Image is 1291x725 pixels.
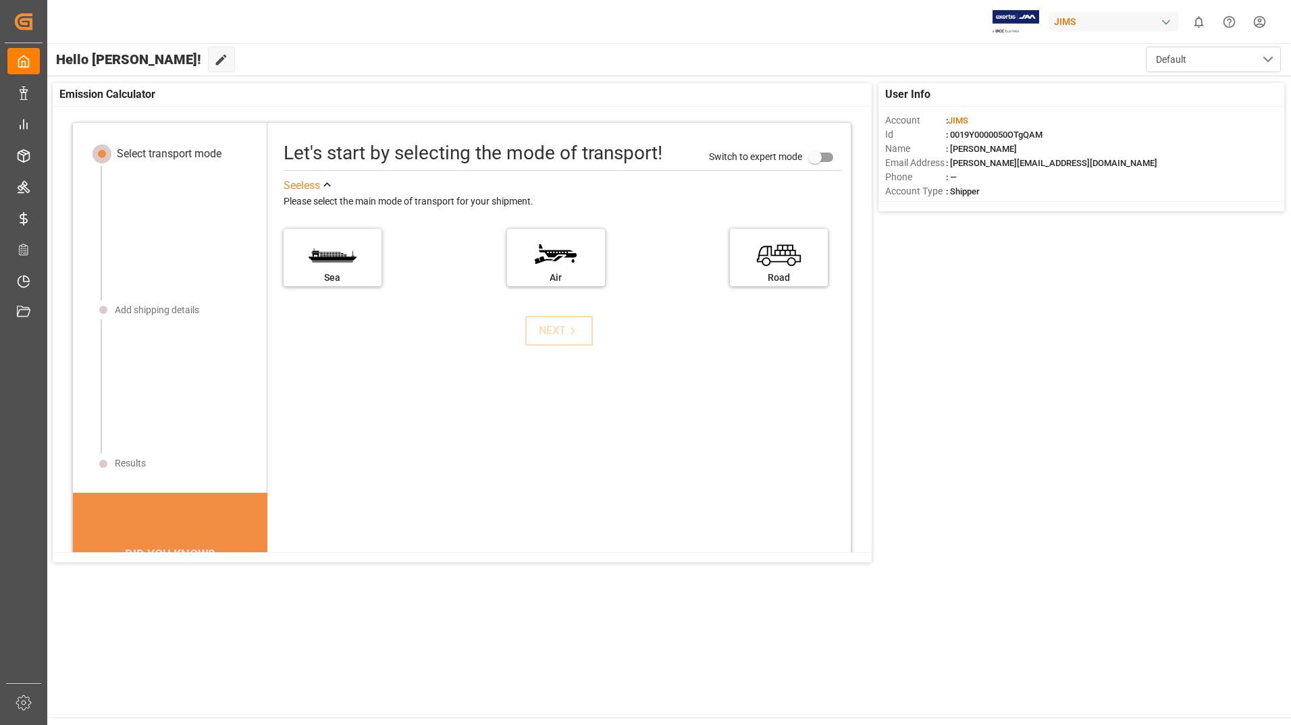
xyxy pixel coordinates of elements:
span: : Shipper [946,186,980,196]
button: NEXT [525,316,593,346]
span: Phone [885,170,946,184]
img: Exertis%20JAM%20-%20Email%20Logo.jpg_1722504956.jpg [993,10,1039,34]
span: Email Address [885,156,946,170]
span: Hello [PERSON_NAME]! [56,47,201,72]
span: Id [885,128,946,142]
div: DID YOU KNOW? [73,540,267,568]
div: JIMS [1049,12,1178,32]
div: Please select the main mode of transport for your shipment. [284,194,841,210]
span: : [946,115,968,126]
button: show 0 new notifications [1184,7,1214,37]
span: Switch to expert mode [709,151,802,161]
span: User Info [885,86,930,103]
span: Name [885,142,946,156]
span: : — [946,172,957,182]
button: JIMS [1049,9,1184,34]
div: Add shipping details [115,303,199,317]
span: : 0019Y0000050OTgQAM [946,130,1043,140]
span: Emission Calculator [59,86,155,103]
div: Results [115,456,146,471]
span: : [PERSON_NAME][EMAIL_ADDRESS][DOMAIN_NAME] [946,158,1157,168]
span: Account [885,113,946,128]
button: Help Center [1214,7,1244,37]
div: Road [737,271,821,285]
div: Sea [290,271,375,285]
div: Air [514,271,598,285]
div: NEXT [539,323,580,339]
span: JIMS [948,115,968,126]
span: Account Type [885,184,946,198]
div: See less [284,178,320,194]
button: open menu [1146,47,1281,72]
div: Select transport mode [117,146,221,162]
span: Default [1156,53,1186,67]
span: : [PERSON_NAME] [946,144,1017,154]
div: Let's start by selecting the mode of transport! [284,139,662,167]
